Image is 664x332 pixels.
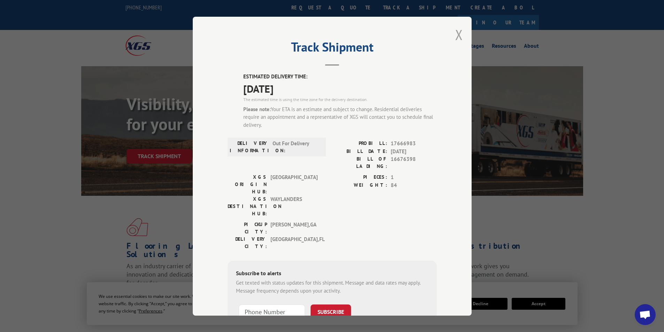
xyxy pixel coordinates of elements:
[270,221,318,236] span: [PERSON_NAME] , GA
[391,173,437,182] span: 1
[228,221,267,236] label: PICKUP CITY:
[270,236,318,250] span: [GEOGRAPHIC_DATA] , FL
[391,147,437,155] span: [DATE]
[236,279,428,295] div: Get texted with status updates for this shipment. Message and data rates may apply. Message frequ...
[228,236,267,250] label: DELIVERY CITY:
[236,269,428,279] div: Subscribe to alerts
[228,195,267,217] label: XGS DESTINATION HUB:
[332,140,387,148] label: PROBILL:
[311,304,351,319] button: SUBSCRIBE
[239,304,305,319] input: Phone Number
[270,195,318,217] span: WAYLANDERS
[243,73,437,81] label: ESTIMATED DELIVERY TIME:
[455,25,463,44] button: Close modal
[391,155,437,170] span: 16676398
[332,181,387,189] label: WEIGHT:
[391,181,437,189] span: 84
[243,106,271,112] strong: Please note:
[228,173,267,195] label: XGS ORIGIN HUB:
[273,140,320,154] span: Out For Delivery
[332,147,387,155] label: BILL DATE:
[391,140,437,148] span: 17666983
[228,42,437,55] h2: Track Shipment
[635,304,656,325] div: Open chat
[243,80,437,96] span: [DATE]
[243,96,437,102] div: The estimated time is using the time zone for the delivery destination.
[332,173,387,182] label: PIECES:
[332,155,387,170] label: BILL OF LADING:
[230,140,269,154] label: DELIVERY INFORMATION:
[270,173,318,195] span: [GEOGRAPHIC_DATA]
[243,105,437,129] div: Your ETA is an estimate and subject to change. Residential deliveries require an appointment and ...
